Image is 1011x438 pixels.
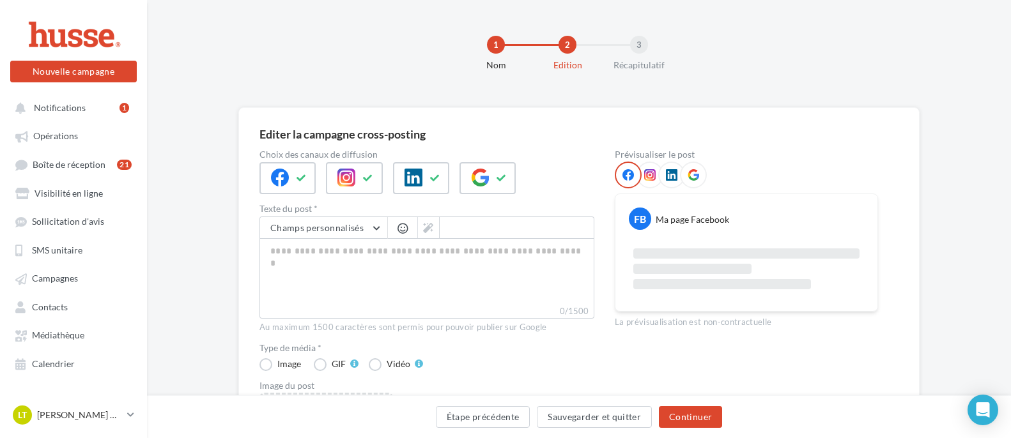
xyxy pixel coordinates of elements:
label: 0/1500 [259,305,594,319]
div: FB [629,208,651,230]
button: Continuer [659,406,722,428]
div: 21 [117,160,132,170]
a: Lt [PERSON_NAME] & [PERSON_NAME] [10,403,137,427]
div: Open Intercom Messenger [968,395,998,425]
label: Type de média * [259,344,594,352]
a: Sollicitation d'avis [8,209,139,232]
label: Choix des canaux de diffusion [259,150,594,159]
a: Opérations [8,124,139,147]
span: Boîte de réception [33,159,105,170]
div: Prévisualiser le post [615,150,878,159]
p: [PERSON_NAME] & [PERSON_NAME] [37,409,122,421]
button: Étape précédente [436,406,530,428]
div: Nom [455,59,537,72]
button: Sauvegarder et quitter [537,406,652,428]
div: 1 [487,36,505,54]
span: SMS unitaire [32,245,82,255]
div: Au maximum 1500 caractères sont permis pour pouvoir publier sur Google [259,322,594,333]
div: 1 [120,103,129,113]
label: Texte du post * [259,204,594,213]
span: Sollicitation d'avis [32,216,104,227]
button: Notifications 1 [8,96,134,119]
span: Contacts [32,301,68,312]
a: Contacts [8,295,139,318]
span: Visibilité en ligne [35,188,103,199]
div: 3 [630,36,648,54]
span: Opérations [33,131,78,142]
span: Médiathèque [32,330,84,341]
span: Champs personnalisés [270,222,364,233]
a: Médiathèque [8,323,139,346]
div: Récapitulatif [598,59,680,72]
div: Ma page Facebook [656,213,729,226]
div: Vidéo [387,359,410,368]
span: Campagnes [32,273,78,284]
div: Image du post [259,381,594,390]
a: SMS unitaire [8,238,139,261]
button: Nouvelle campagne [10,61,137,82]
button: Champs personnalisés [260,217,387,239]
span: Notifications [34,102,86,113]
span: Calendrier [32,358,75,369]
div: Edition [527,59,608,72]
span: Lt [18,409,27,421]
a: Visibilité en ligne [8,181,139,204]
div: Image [277,359,301,368]
div: 2 [559,36,576,54]
a: Calendrier [8,352,139,375]
a: Boîte de réception21 [8,153,139,176]
div: GIF [332,359,346,368]
div: Editer la campagne cross-posting [259,128,426,140]
a: Campagnes [8,266,139,289]
div: La prévisualisation est non-contractuelle [615,312,878,328]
